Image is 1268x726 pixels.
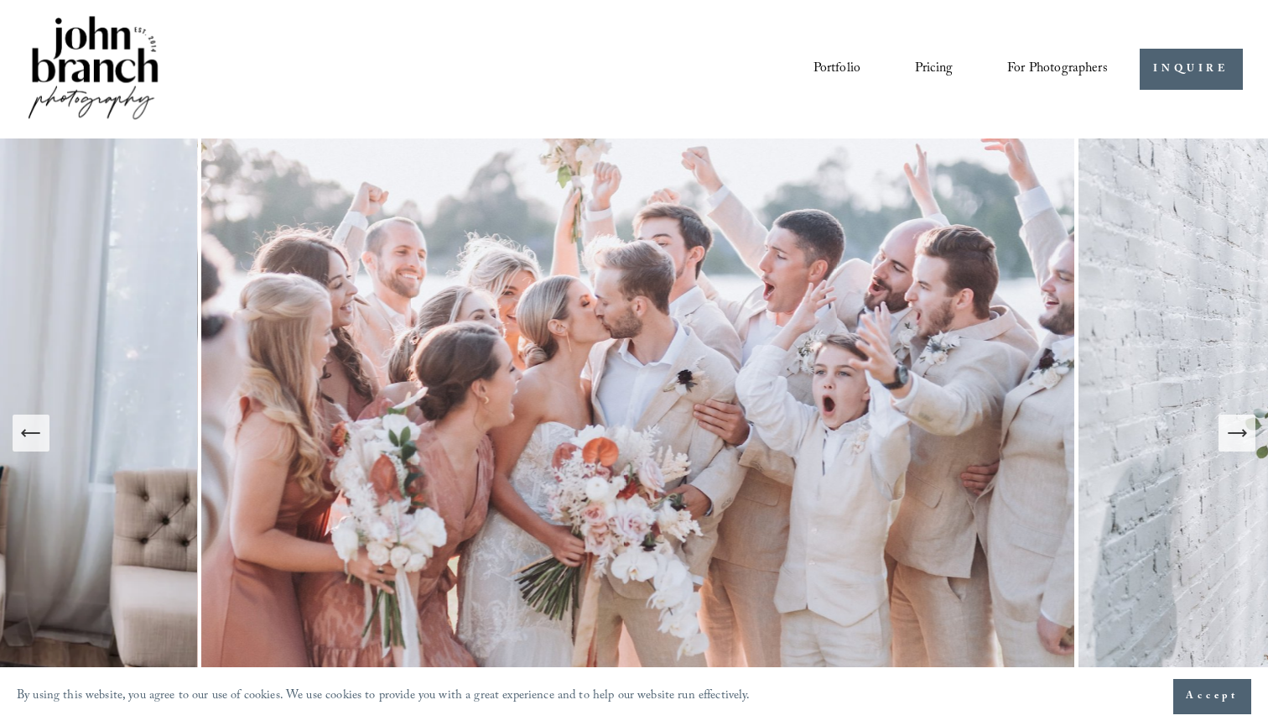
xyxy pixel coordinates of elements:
a: folder dropdown [1007,55,1108,83]
button: Next Slide [1219,415,1255,452]
img: John Branch IV Photography [25,13,161,126]
span: For Photographers [1007,56,1108,82]
a: Portfolio [813,55,860,83]
span: Accept [1186,688,1239,705]
a: Pricing [915,55,953,83]
p: By using this website, you agree to our use of cookies. We use cookies to provide you with a grea... [17,685,751,709]
button: Accept [1173,679,1251,714]
button: Previous Slide [13,415,49,452]
a: INQUIRE [1140,49,1243,90]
